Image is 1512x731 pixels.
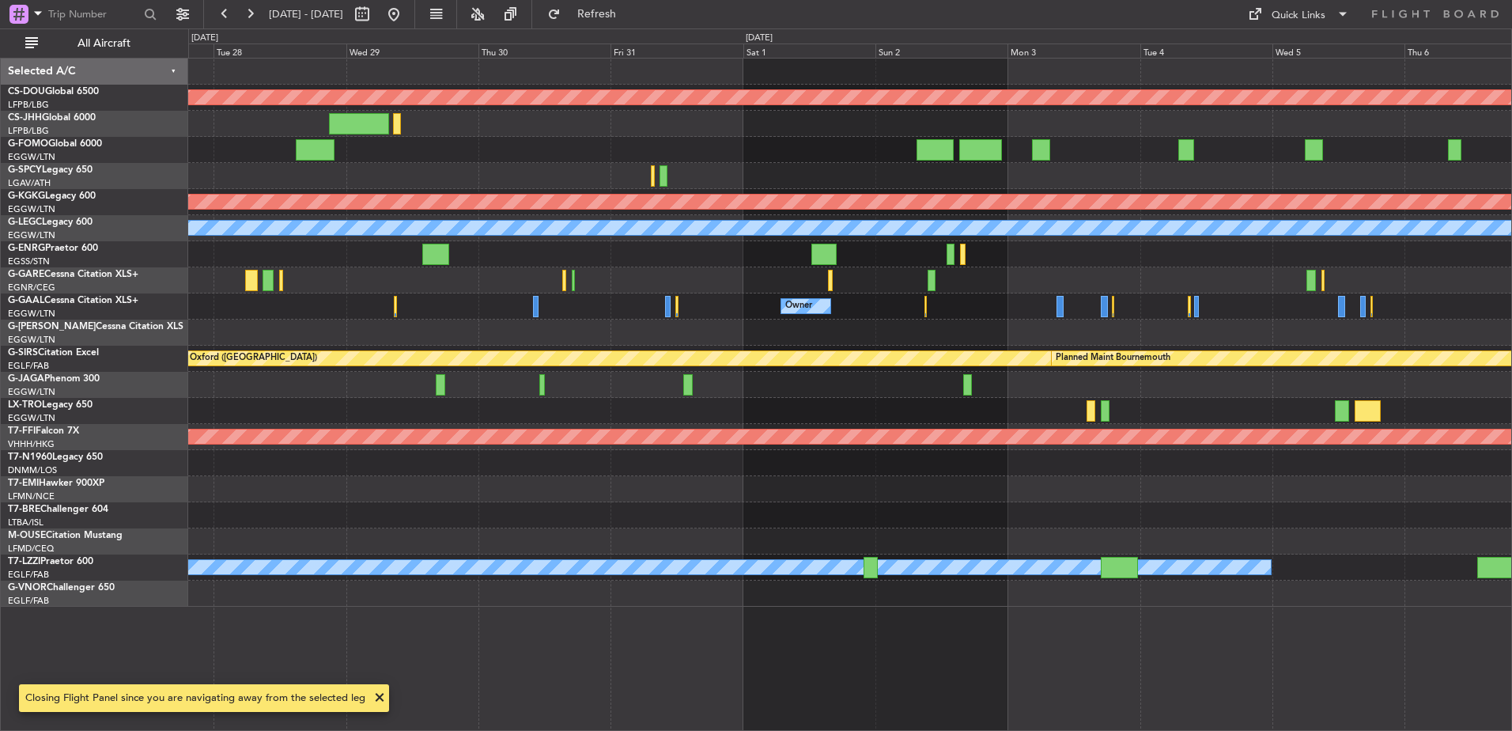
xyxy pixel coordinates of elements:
[8,151,55,163] a: EGGW/LTN
[8,490,55,502] a: LFMN/NCE
[8,139,48,149] span: G-FOMO
[1007,44,1140,58] div: Mon 3
[1272,8,1325,24] div: Quick Links
[540,2,635,27] button: Refresh
[8,412,55,424] a: EGGW/LTN
[8,400,42,410] span: LX-TRO
[8,334,55,346] a: EGGW/LTN
[8,322,183,331] a: G-[PERSON_NAME]Cessna Citation XLS
[8,165,93,175] a: G-SPCYLegacy 650
[8,139,102,149] a: G-FOMOGlobal 6000
[1240,2,1357,27] button: Quick Links
[346,44,478,58] div: Wed 29
[478,44,610,58] div: Thu 30
[8,308,55,320] a: EGGW/LTN
[8,270,44,279] span: G-GARE
[25,691,365,706] div: Closing Flight Panel since you are navigating away from the selected leg
[8,348,38,358] span: G-SIRS
[8,531,123,540] a: M-OUSECitation Mustang
[8,87,45,97] span: CS-DOU
[8,322,96,331] span: G-[PERSON_NAME]
[1272,44,1404,58] div: Wed 5
[8,400,93,410] a: LX-TROLegacy 650
[8,464,57,476] a: DNMM/LOS
[8,256,50,267] a: EGSS/STN
[8,177,51,189] a: LGAV/ATH
[8,505,108,514] a: T7-BREChallenger 604
[8,453,52,462] span: T7-N1960
[214,44,346,58] div: Tue 28
[8,218,93,227] a: G-LEGCLegacy 600
[8,569,49,581] a: EGLF/FAB
[746,32,773,45] div: [DATE]
[8,191,96,201] a: G-KGKGLegacy 600
[41,38,167,49] span: All Aircraft
[8,244,45,253] span: G-ENRG
[8,557,93,566] a: T7-LZZIPraetor 600
[48,2,139,26] input: Trip Number
[191,32,218,45] div: [DATE]
[8,479,104,488] a: T7-EMIHawker 900XP
[8,583,115,593] a: G-VNORChallenger 650
[8,113,42,123] span: CS-JHH
[8,386,55,398] a: EGGW/LTN
[8,426,79,436] a: T7-FFIFalcon 7X
[8,296,138,305] a: G-GAALCessna Citation XLS+
[8,87,99,97] a: CS-DOUGlobal 6500
[8,595,49,607] a: EGLF/FAB
[8,374,44,384] span: G-JAGA
[8,203,55,215] a: EGGW/LTN
[8,99,49,111] a: LFPB/LBG
[8,125,49,137] a: LFPB/LBG
[1140,44,1272,58] div: Tue 4
[743,44,875,58] div: Sat 1
[8,438,55,450] a: VHHH/HKG
[8,543,54,555] a: LFMD/CEQ
[8,244,98,253] a: G-ENRGPraetor 600
[1056,347,1170,370] div: Planned Maint Bournemouth
[130,347,317,370] div: Planned Maint Oxford ([GEOGRAPHIC_DATA])
[8,296,44,305] span: G-GAAL
[8,505,40,514] span: T7-BRE
[8,531,46,540] span: M-OUSE
[8,229,55,241] a: EGGW/LTN
[8,374,100,384] a: G-JAGAPhenom 300
[564,9,630,20] span: Refresh
[8,479,39,488] span: T7-EMI
[8,165,42,175] span: G-SPCY
[785,294,812,318] div: Owner
[8,348,99,358] a: G-SIRSCitation Excel
[8,517,43,528] a: LTBA/ISL
[8,360,49,372] a: EGLF/FAB
[17,31,172,56] button: All Aircraft
[8,218,42,227] span: G-LEGC
[8,191,45,201] span: G-KGKG
[8,113,96,123] a: CS-JHHGlobal 6000
[875,44,1007,58] div: Sun 2
[8,270,138,279] a: G-GARECessna Citation XLS+
[8,557,40,566] span: T7-LZZI
[269,7,343,21] span: [DATE] - [DATE]
[8,282,55,294] a: EGNR/CEG
[8,426,36,436] span: T7-FFI
[8,453,103,462] a: T7-N1960Legacy 650
[8,583,47,593] span: G-VNOR
[610,44,743,58] div: Fri 31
